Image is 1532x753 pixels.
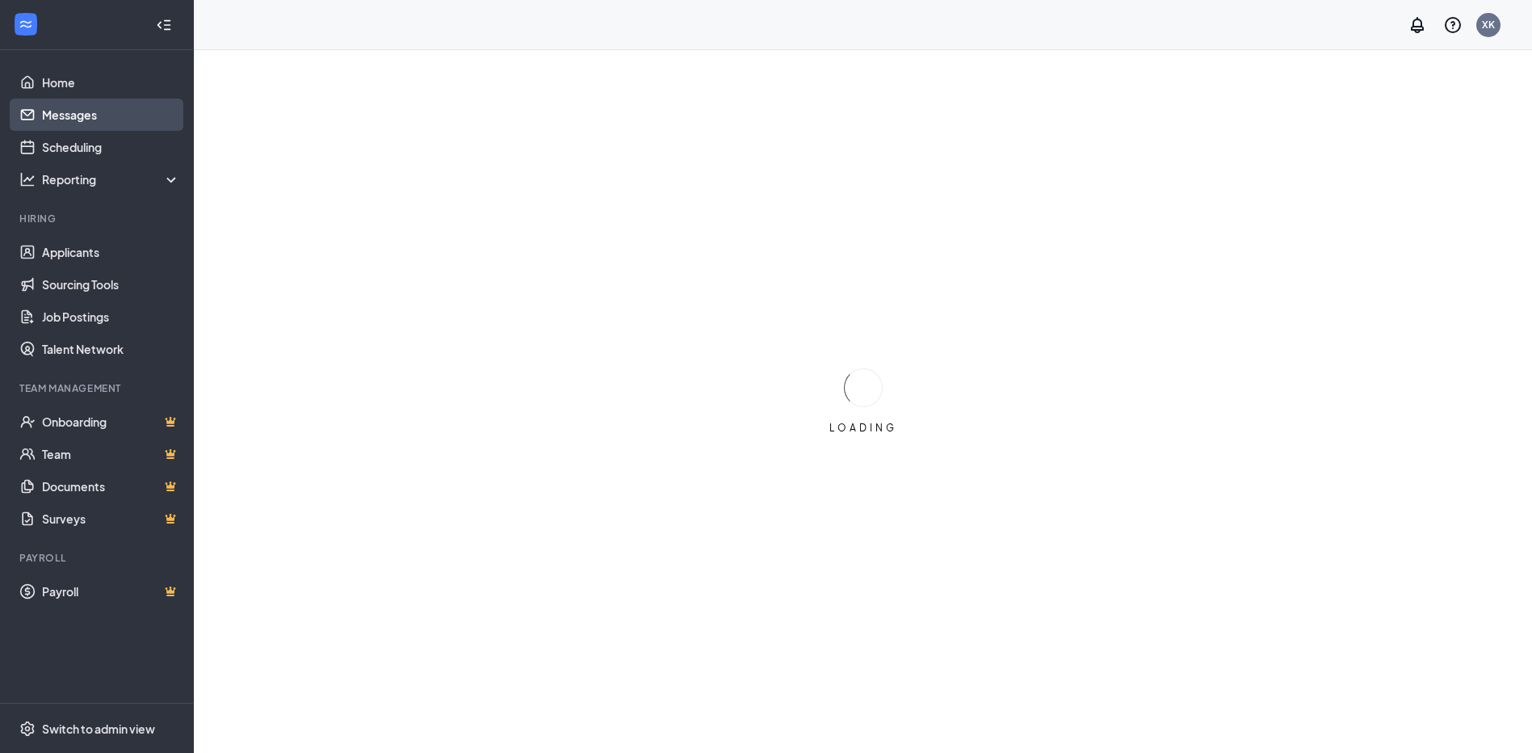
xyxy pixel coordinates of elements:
[1443,15,1463,35] svg: QuestionInfo
[42,171,181,187] div: Reporting
[18,16,34,32] svg: WorkstreamLogo
[42,470,180,503] a: DocumentsCrown
[42,99,180,131] a: Messages
[42,131,180,163] a: Scheduling
[42,268,180,301] a: Sourcing Tools
[42,575,180,608] a: PayrollCrown
[42,503,180,535] a: SurveysCrown
[42,721,155,737] div: Switch to admin view
[1408,15,1427,35] svg: Notifications
[19,381,177,395] div: Team Management
[823,421,904,435] div: LOADING
[42,301,180,333] a: Job Postings
[42,236,180,268] a: Applicants
[19,551,177,565] div: Payroll
[156,17,172,33] svg: Collapse
[42,438,180,470] a: TeamCrown
[19,212,177,225] div: Hiring
[19,721,36,737] svg: Settings
[1482,18,1495,32] div: XK
[42,66,180,99] a: Home
[42,406,180,438] a: OnboardingCrown
[42,333,180,365] a: Talent Network
[19,171,36,187] svg: Analysis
